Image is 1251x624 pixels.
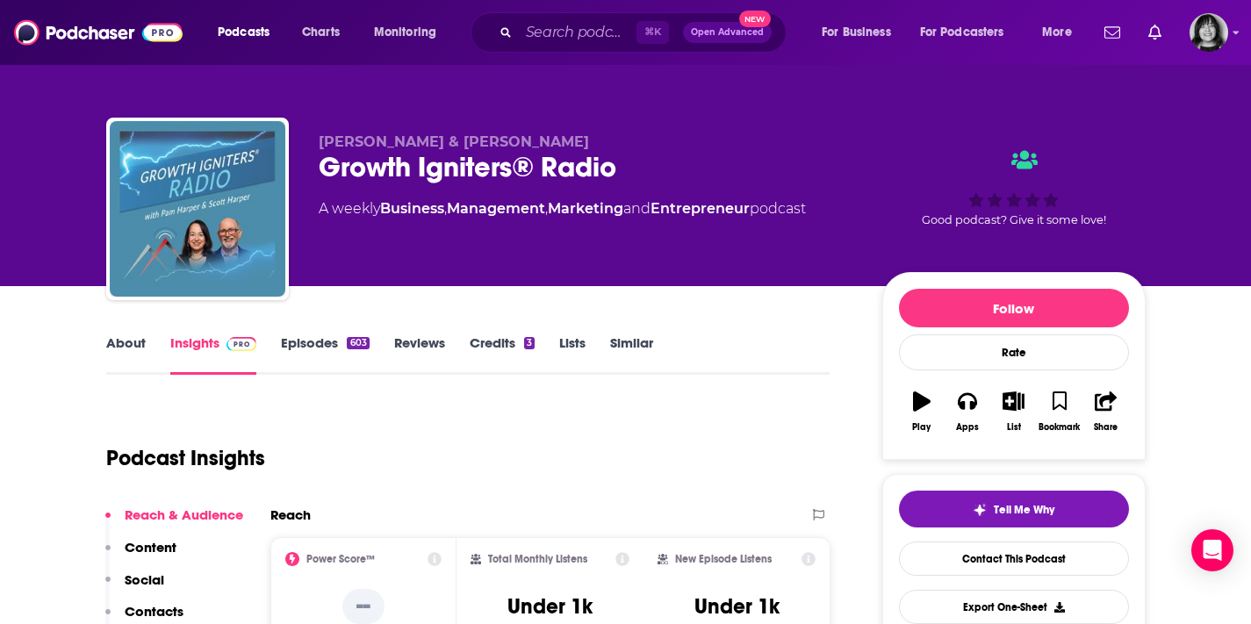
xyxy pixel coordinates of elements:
div: Bookmark [1039,422,1080,433]
div: Search podcasts, credits, & more... [487,12,803,53]
p: Contacts [125,603,183,620]
a: Episodes603 [281,334,369,375]
span: ⌘ K [636,21,669,44]
span: and [623,200,651,217]
button: Follow [899,289,1129,327]
img: Podchaser - Follow, Share and Rate Podcasts [14,16,183,49]
span: Tell Me Why [994,503,1054,517]
button: Share [1082,380,1128,443]
h2: Total Monthly Listens [488,553,587,565]
span: , [545,200,548,217]
button: open menu [809,18,913,47]
p: Social [125,571,164,588]
div: Play [912,422,931,433]
span: For Business [822,20,891,45]
h3: Under 1k [507,593,593,620]
h1: Podcast Insights [106,445,265,471]
span: New [739,11,771,27]
div: Good podcast? Give it some love! [882,133,1146,242]
button: List [990,380,1036,443]
span: [PERSON_NAME] & [PERSON_NAME] [319,133,589,150]
button: open menu [205,18,292,47]
a: Reviews [394,334,445,375]
div: A weekly podcast [319,198,806,219]
button: Open AdvancedNew [683,22,772,43]
div: List [1007,422,1021,433]
a: Lists [559,334,586,375]
h2: Power Score™ [306,553,375,565]
div: 3 [524,337,535,349]
span: Podcasts [218,20,270,45]
span: Charts [302,20,340,45]
div: Rate [899,334,1129,370]
div: Open Intercom Messenger [1191,529,1233,571]
button: Play [899,380,945,443]
a: Contact This Podcast [899,542,1129,576]
a: Show notifications dropdown [1097,18,1127,47]
button: open menu [362,18,459,47]
button: Export One-Sheet [899,590,1129,624]
p: Content [125,539,176,556]
span: , [444,200,447,217]
span: More [1042,20,1072,45]
a: Show notifications dropdown [1141,18,1168,47]
button: Show profile menu [1190,13,1228,52]
button: open menu [909,18,1030,47]
a: About [106,334,146,375]
button: Apps [945,380,990,443]
a: Marketing [548,200,623,217]
button: Social [105,571,164,604]
span: Good podcast? Give it some love! [922,213,1106,226]
div: Apps [956,422,979,433]
button: Bookmark [1037,380,1082,443]
button: tell me why sparkleTell Me Why [899,491,1129,527]
img: User Profile [1190,13,1228,52]
span: Logged in as parkdalepublicity1 [1190,13,1228,52]
img: Growth Igniters® Radio [110,121,285,297]
div: 603 [347,337,369,349]
button: Reach & Audience [105,506,243,539]
img: tell me why sparkle [973,503,987,517]
div: Share [1094,422,1118,433]
input: Search podcasts, credits, & more... [519,18,636,47]
h2: Reach [270,506,311,523]
button: open menu [1030,18,1094,47]
a: InsightsPodchaser Pro [170,334,257,375]
a: Similar [610,334,653,375]
span: Open Advanced [691,28,764,37]
p: -- [342,589,385,624]
a: Charts [291,18,350,47]
a: Entrepreneur [651,200,750,217]
h3: Under 1k [694,593,780,620]
img: Podchaser Pro [226,337,257,351]
a: Credits3 [470,334,535,375]
button: Content [105,539,176,571]
span: For Podcasters [920,20,1004,45]
a: Business [380,200,444,217]
p: Reach & Audience [125,506,243,523]
span: Monitoring [374,20,436,45]
a: Management [447,200,545,217]
h2: New Episode Listens [675,553,772,565]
